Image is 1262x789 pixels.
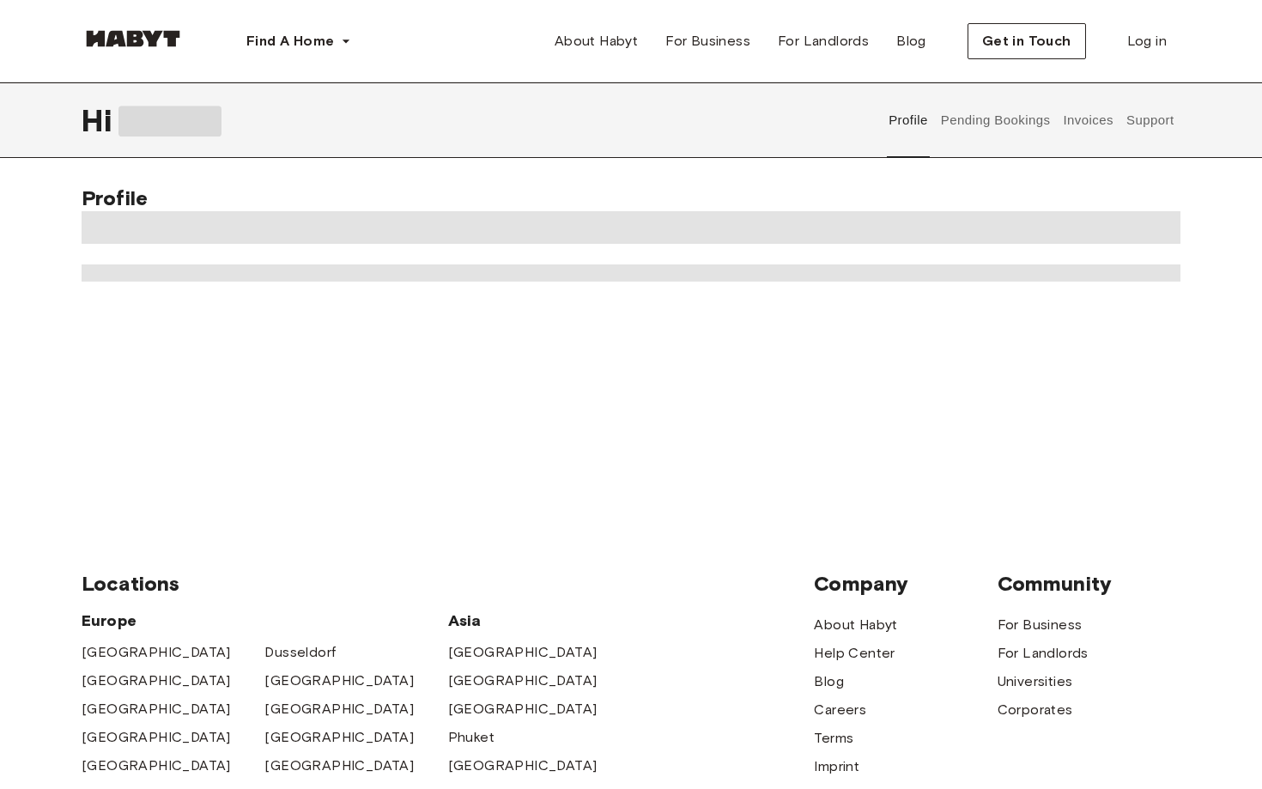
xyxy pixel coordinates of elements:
span: Community [998,571,1180,597]
button: Pending Bookings [938,82,1053,158]
a: Help Center [814,643,895,664]
span: For Landlords [778,31,869,52]
a: Log in [1113,24,1180,58]
span: Europe [82,610,448,631]
a: [GEOGRAPHIC_DATA] [264,699,414,719]
a: Terms [814,728,853,749]
button: Get in Touch [968,23,1086,59]
span: Get in Touch [982,31,1071,52]
a: [GEOGRAPHIC_DATA] [448,699,598,719]
a: [GEOGRAPHIC_DATA] [264,727,414,748]
span: Profile [82,185,148,210]
a: [GEOGRAPHIC_DATA] [448,671,598,691]
a: Blog [814,671,844,692]
span: Log in [1127,31,1167,52]
a: [GEOGRAPHIC_DATA] [82,642,231,663]
a: [GEOGRAPHIC_DATA] [264,671,414,691]
a: Universities [998,671,1073,692]
a: Phuket [448,727,494,748]
span: For Business [665,31,750,52]
a: About Habyt [814,615,897,635]
button: Profile [887,82,931,158]
div: user profile tabs [883,82,1180,158]
a: [GEOGRAPHIC_DATA] [82,671,231,691]
span: Locations [82,571,814,597]
a: Dusseldorf [264,642,336,663]
a: [GEOGRAPHIC_DATA] [448,642,598,663]
button: Support [1124,82,1176,158]
a: For Business [652,24,764,58]
a: About Habyt [541,24,652,58]
span: Blog [896,31,926,52]
button: Invoices [1061,82,1115,158]
a: For Landlords [764,24,883,58]
a: Imprint [814,756,859,777]
a: For Business [998,615,1083,635]
a: [GEOGRAPHIC_DATA] [82,699,231,719]
span: About Habyt [555,31,638,52]
a: [GEOGRAPHIC_DATA] [82,727,231,748]
span: Company [814,571,997,597]
a: [GEOGRAPHIC_DATA] [82,756,231,776]
a: [GEOGRAPHIC_DATA] [264,756,414,776]
a: Corporates [998,700,1073,720]
a: Blog [883,24,940,58]
a: [GEOGRAPHIC_DATA] [448,756,598,776]
a: For Landlords [998,643,1089,664]
button: Find A Home [233,24,365,58]
span: Find A Home [246,31,334,52]
span: Asia [448,610,631,631]
span: Hi [82,102,118,138]
a: Careers [814,700,866,720]
img: Habyt [82,30,185,47]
